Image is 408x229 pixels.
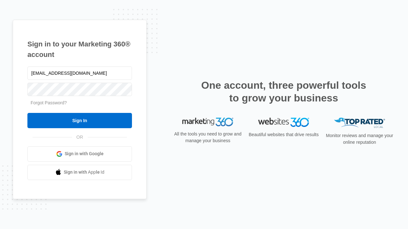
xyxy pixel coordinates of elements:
[27,113,132,128] input: Sign In
[27,39,132,60] h1: Sign in to your Marketing 360® account
[172,131,244,144] p: All the tools you need to grow and manage your business
[27,165,132,180] a: Sign in with Apple Id
[64,169,105,176] span: Sign in with Apple Id
[27,66,132,80] input: Email
[182,118,233,127] img: Marketing 360
[65,150,104,157] span: Sign in with Google
[324,132,395,146] p: Monitor reviews and manage your online reputation
[31,100,67,105] a: Forgot Password?
[248,131,319,138] p: Beautiful websites that drive results
[27,146,132,162] a: Sign in with Google
[199,79,368,104] h2: One account, three powerful tools to grow your business
[334,118,385,128] img: Top Rated Local
[258,118,309,127] img: Websites 360
[72,134,88,141] span: OR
